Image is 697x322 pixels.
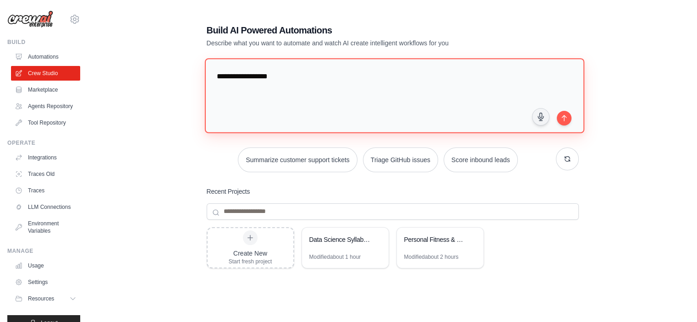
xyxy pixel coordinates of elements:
[11,82,80,97] a: Marketplace
[363,147,438,172] button: Triage GitHub issues
[404,235,467,244] div: Personal Fitness & Health Tracking System
[651,278,697,322] div: Chat-Widget
[11,167,80,181] a: Traces Old
[11,200,80,214] a: LLM Connections
[309,235,372,244] div: Data Science Syllabus Designer
[11,49,80,64] a: Automations
[11,183,80,198] a: Traces
[11,150,80,165] a: Integrations
[556,147,579,170] button: Get new suggestions
[238,147,357,172] button: Summarize customer support tickets
[207,187,250,196] h3: Recent Projects
[7,38,80,46] div: Build
[7,247,80,255] div: Manage
[11,258,80,273] a: Usage
[229,249,272,258] div: Create New
[207,24,515,37] h1: Build AI Powered Automations
[7,139,80,147] div: Operate
[532,108,549,126] button: Click to speak your automation idea
[11,115,80,130] a: Tool Repository
[309,253,361,261] div: Modified about 1 hour
[11,275,80,289] a: Settings
[651,278,697,322] iframe: Chat Widget
[207,38,515,48] p: Describe what you want to automate and watch AI create intelligent workflows for you
[7,11,53,28] img: Logo
[11,216,80,238] a: Environment Variables
[444,147,518,172] button: Score inbound leads
[404,253,459,261] div: Modified about 2 hours
[11,66,80,81] a: Crew Studio
[11,291,80,306] button: Resources
[229,258,272,265] div: Start fresh project
[11,99,80,114] a: Agents Repository
[28,295,54,302] span: Resources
